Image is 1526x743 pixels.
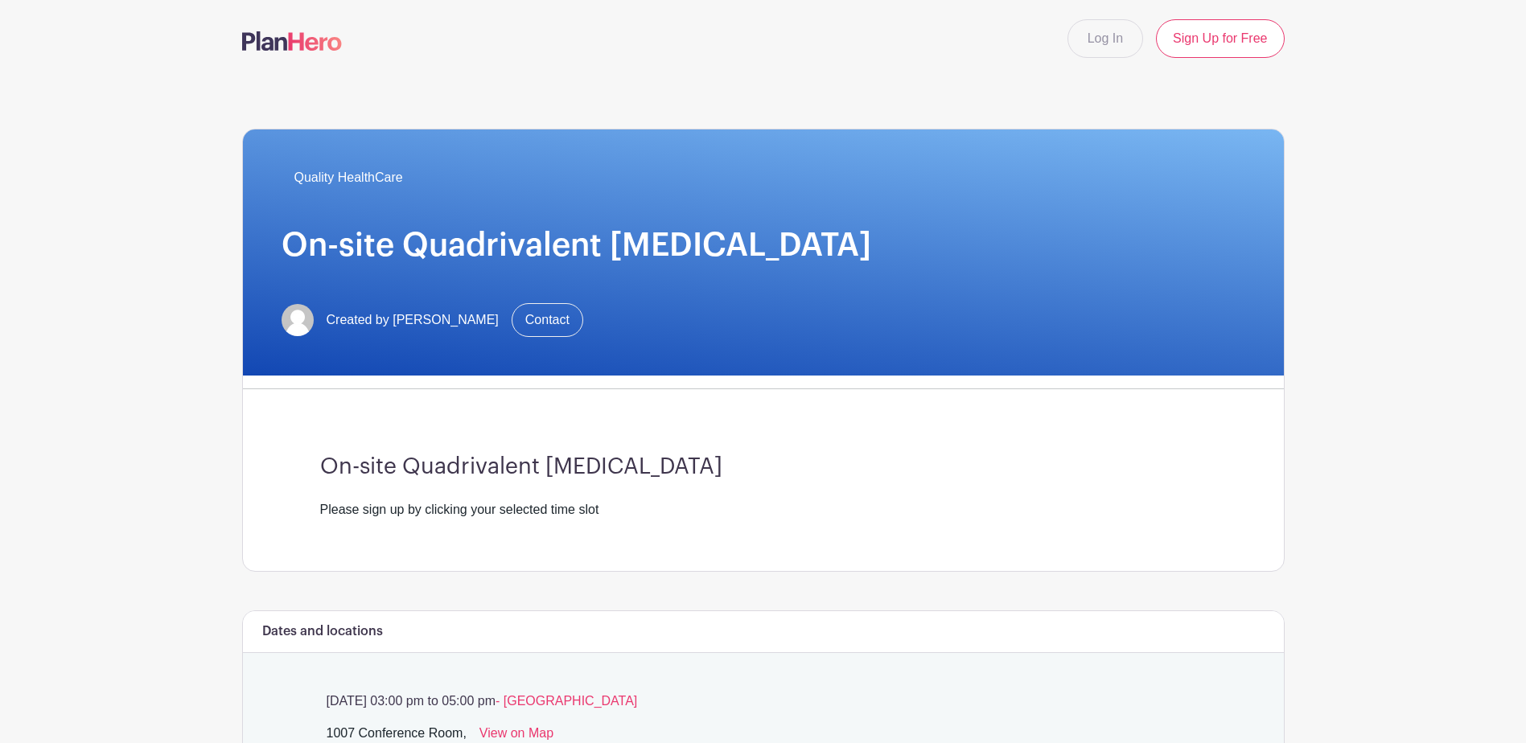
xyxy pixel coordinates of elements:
[327,310,499,330] span: Created by [PERSON_NAME]
[282,226,1245,265] h1: On-site Quadrivalent [MEDICAL_DATA]
[320,500,1207,519] div: Please sign up by clicking your selected time slot
[294,168,403,187] span: Quality HealthCare
[282,304,314,336] img: default-ce2991bfa6775e67f084385cd625a349d9dcbb7a52a09fb2fda1e96e2d18dcdb.png
[1156,19,1284,58] a: Sign Up for Free
[262,624,383,639] h6: Dates and locations
[1067,19,1143,58] a: Log In
[512,303,583,337] a: Contact
[242,31,342,51] img: logo-507f7623f17ff9eddc593b1ce0a138ce2505c220e1c5a4e2b4648c50719b7d32.svg
[320,692,1207,711] p: [DATE] 03:00 pm to 05:00 pm
[496,694,637,708] span: - [GEOGRAPHIC_DATA]
[320,454,1207,481] h3: On-site Quadrivalent [MEDICAL_DATA]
